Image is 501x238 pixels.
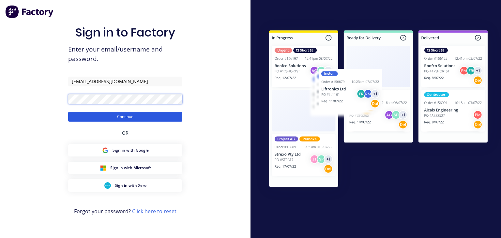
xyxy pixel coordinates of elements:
img: Factory [5,5,54,18]
span: Enter your email/username and password. [68,45,182,64]
img: Sign in [256,18,501,201]
button: Xero Sign inSign in with Xero [68,179,182,192]
span: Sign in with Google [113,147,149,153]
input: Email/Username [68,77,182,86]
img: Xero Sign in [104,182,111,189]
div: OR [122,122,129,144]
h1: Sign in to Factory [75,25,175,39]
span: Sign in with Microsoft [110,165,151,171]
a: Click here to reset [132,208,176,215]
button: Microsoft Sign inSign in with Microsoft [68,162,182,174]
span: Sign in with Xero [115,183,146,188]
span: Forgot your password? [74,207,176,215]
img: Microsoft Sign in [100,165,106,171]
img: Google Sign in [102,147,109,154]
button: Google Sign inSign in with Google [68,144,182,156]
button: Continue [68,112,182,122]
